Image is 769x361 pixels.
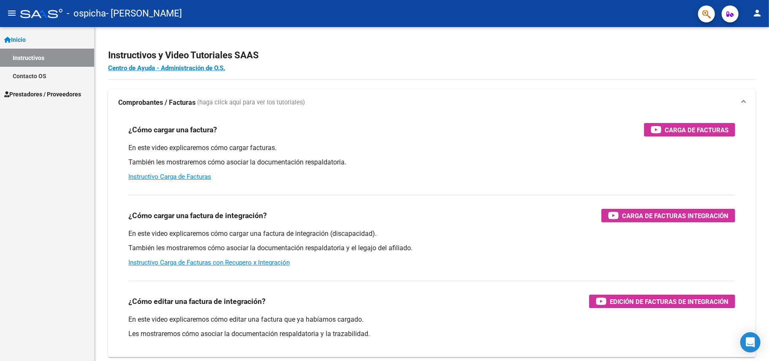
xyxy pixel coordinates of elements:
h2: Instructivos y Video Tutoriales SAAS [108,47,755,63]
a: Centro de Ayuda - Administración de O.S. [108,64,225,72]
div: Comprobantes / Facturas (haga click aquí para ver los tutoriales) [108,116,755,357]
h3: ¿Cómo cargar una factura? [128,124,217,136]
span: Edición de Facturas de integración [610,296,728,307]
span: Inicio [4,35,26,44]
button: Edición de Facturas de integración [589,295,735,308]
p: También les mostraremos cómo asociar la documentación respaldatoria y el legajo del afiliado. [128,243,735,253]
span: Carga de Facturas Integración [622,211,728,221]
button: Carga de Facturas Integración [601,209,735,222]
span: Prestadores / Proveedores [4,90,81,99]
mat-expansion-panel-header: Comprobantes / Facturas (haga click aquí para ver los tutoriales) [108,89,755,116]
h3: ¿Cómo editar una factura de integración? [128,295,266,307]
span: (haga click aquí para ver los tutoriales) [197,98,305,107]
div: Open Intercom Messenger [740,332,761,353]
a: Instructivo Carga de Facturas [128,173,211,180]
strong: Comprobantes / Facturas [118,98,196,107]
a: Instructivo Carga de Facturas con Recupero x Integración [128,259,290,266]
p: En este video explicaremos cómo cargar facturas. [128,143,735,153]
p: En este video explicaremos cómo cargar una factura de integración (discapacidad). [128,229,735,238]
p: En este video explicaremos cómo editar una factura que ya habíamos cargado. [128,315,735,324]
span: - [PERSON_NAME] [106,4,182,23]
p: Les mostraremos cómo asociar la documentación respaldatoria y la trazabilidad. [128,329,735,339]
mat-icon: menu [7,8,17,18]
span: Carga de Facturas [665,125,728,135]
h3: ¿Cómo cargar una factura de integración? [128,210,267,222]
mat-icon: person [752,8,762,18]
p: También les mostraremos cómo asociar la documentación respaldatoria. [128,158,735,167]
button: Carga de Facturas [644,123,735,137]
span: - ospicha [67,4,106,23]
